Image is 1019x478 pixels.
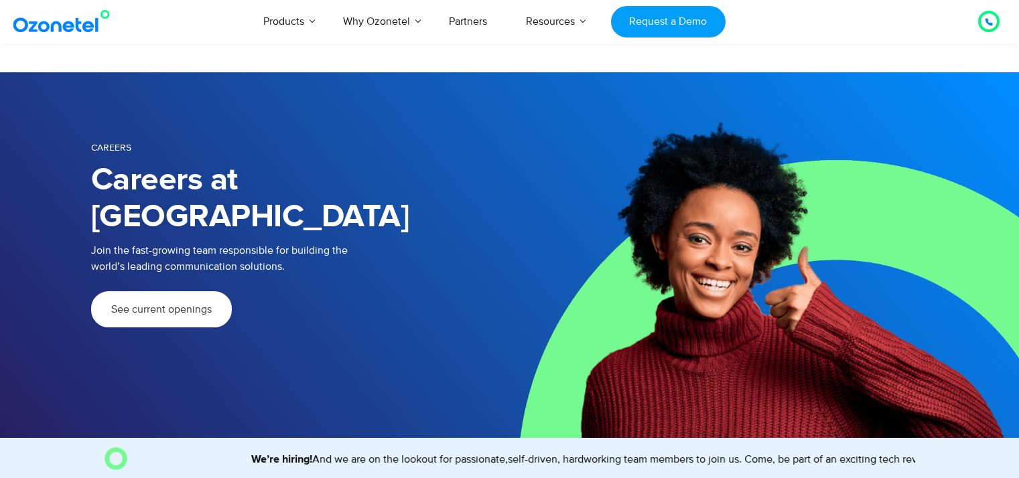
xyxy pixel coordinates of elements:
[133,451,915,467] marquee: And we are on the lookout for passionate,self-driven, hardworking team members to join us. Come, ...
[91,291,232,327] a: See current openings
[91,242,490,274] p: Join the fast-growing team responsible for building the world’s leading communication solutions.
[111,304,212,315] span: See current openings
[611,6,726,37] a: Request a Demo
[91,142,131,153] span: Careers
[236,454,297,465] strong: We’re hiring!
[91,162,510,236] h1: Careers at [GEOGRAPHIC_DATA]
[105,447,127,470] img: O Image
